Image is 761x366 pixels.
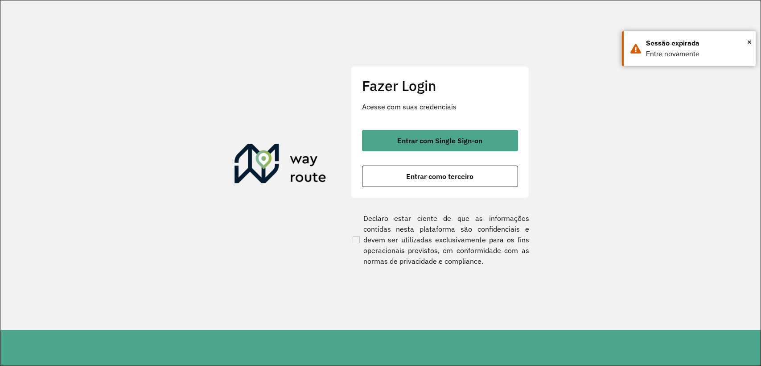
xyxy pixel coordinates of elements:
[234,144,326,187] img: Roteirizador AmbevTech
[362,101,518,112] p: Acesse com suas credenciais
[646,38,749,49] div: Sessão expirada
[646,49,749,59] div: Entre novamente
[362,130,518,151] button: button
[351,213,529,266] label: Declaro estar ciente de que as informações contidas nesta plataforma são confidenciais e devem se...
[362,166,518,187] button: button
[747,35,752,49] span: ×
[747,35,752,49] button: Close
[362,77,518,94] h2: Fazer Login
[406,173,473,180] span: Entrar como terceiro
[397,137,482,144] span: Entrar com Single Sign-on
